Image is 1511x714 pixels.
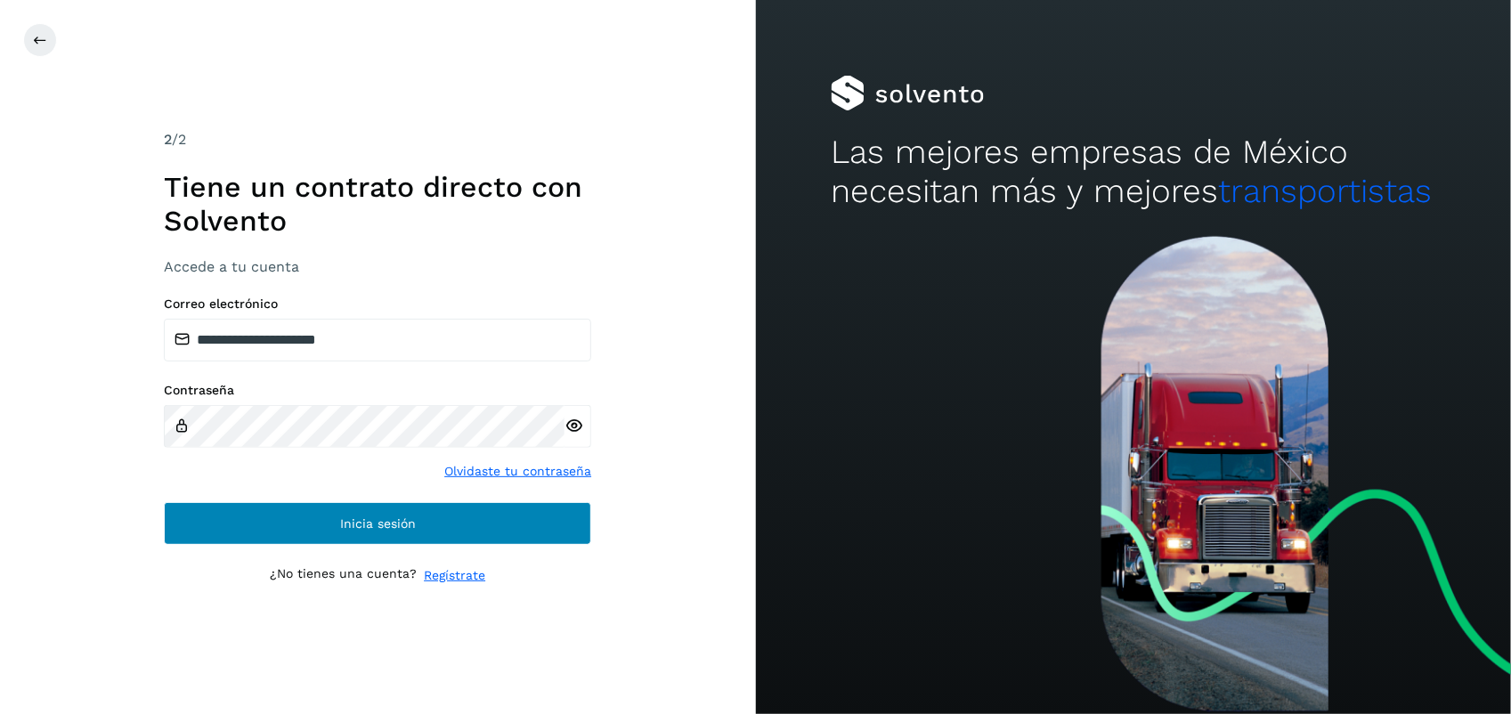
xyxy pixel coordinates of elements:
[164,383,591,398] label: Contraseña
[831,133,1435,212] h2: Las mejores empresas de México necesitan más y mejores
[444,462,591,481] a: Olvidaste tu contraseña
[164,131,172,148] span: 2
[164,502,591,545] button: Inicia sesión
[1218,172,1432,210] span: transportistas
[164,258,591,275] h3: Accede a tu cuenta
[270,566,417,585] p: ¿No tienes una cuenta?
[164,296,591,312] label: Correo electrónico
[340,517,416,530] span: Inicia sesión
[424,566,485,585] a: Regístrate
[164,129,591,150] div: /2
[164,170,591,239] h1: Tiene un contrato directo con Solvento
